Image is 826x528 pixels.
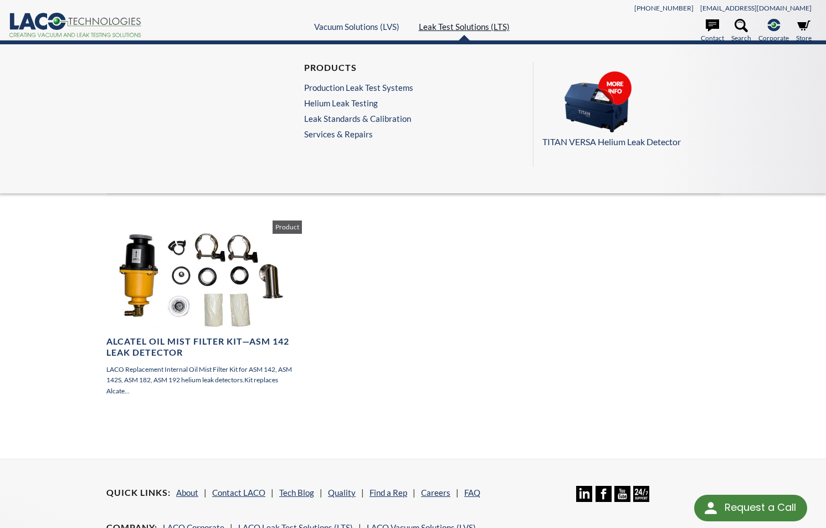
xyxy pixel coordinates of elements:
a: [EMAIL_ADDRESS][DOMAIN_NAME] [700,4,812,12]
a: Search [731,19,751,43]
a: 24/7 Support [633,494,649,504]
a: Alcatel Oil Mist Filter Kit—ASM 142 Leak Detector LACO Replacement Internal Oil Mist Filter Kit f... [106,221,302,396]
a: Helium Leak Testing [304,98,413,108]
a: Careers [421,488,450,498]
a: TITAN VERSA Helium Leak Detector [542,71,810,149]
a: Find a Rep [370,488,407,498]
a: Contact [701,19,724,43]
a: Store [796,19,812,43]
img: Menu_Pods_TV.png [542,71,653,133]
a: Contact LACO [212,488,265,498]
h4: Quick Links [106,487,171,499]
div: Request a Call [694,495,807,521]
span: Corporate [758,33,789,43]
a: Quality [328,488,356,498]
div: Request a Call [725,495,796,520]
p: TITAN VERSA Helium Leak Detector [542,135,810,149]
span: Product [273,221,302,234]
a: Tech Blog [279,488,314,498]
img: round button [702,499,720,517]
h4: Products [304,62,413,74]
h4: Alcatel Oil Mist Filter Kit—ASM 142 Leak Detector [106,336,302,359]
p: LACO Replacement Internal Oil Mist Filter Kit for ASM 142, ASM 142S, ASM 182, ASM 192 helium leak... [106,364,302,396]
a: [PHONE_NUMBER] [634,4,694,12]
a: Leak Test Solutions (LTS) [419,22,510,32]
a: FAQ [464,488,480,498]
a: About [176,488,198,498]
a: Production Leak Test Systems [304,83,413,93]
a: Services & Repairs [304,129,419,139]
a: Leak Standards & Calibration [304,114,413,124]
a: Vacuum Solutions (LVS) [314,22,399,32]
img: 24/7 Support Icon [633,486,649,502]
